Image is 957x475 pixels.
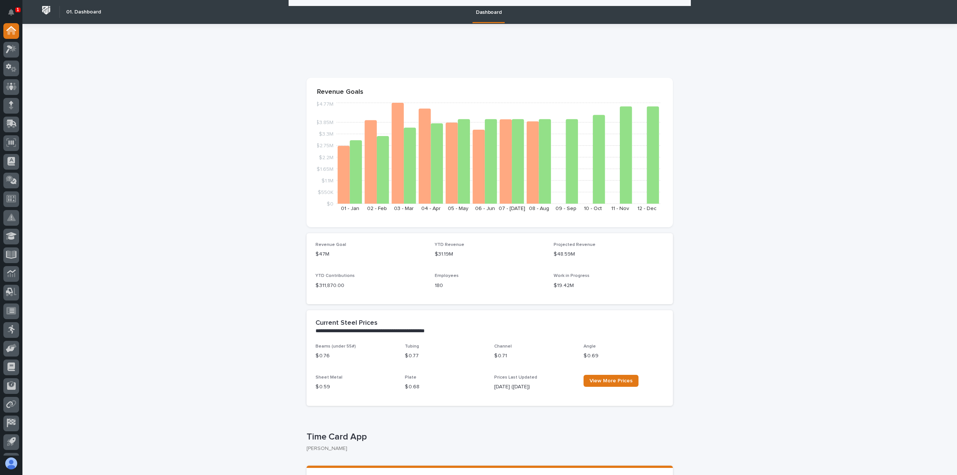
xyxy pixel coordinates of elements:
p: $ 311,870.00 [316,282,426,290]
p: Revenue Goals [317,88,662,96]
tspan: $0 [327,201,333,207]
p: $31.19M [435,250,545,258]
text: 08 - Aug [529,206,549,211]
p: [PERSON_NAME] [307,445,667,452]
text: 10 - Oct [584,206,602,211]
tspan: $1.65M [317,166,333,172]
span: YTD Revenue [435,243,464,247]
p: $ 0.69 [584,352,664,360]
text: 12 - Dec [637,206,656,211]
span: Tubing [405,344,419,349]
img: Workspace Logo [39,3,53,17]
text: 03 - Mar [394,206,414,211]
p: $48.59M [554,250,664,258]
span: YTD Contributions [316,274,355,278]
text: 11 - Nov [611,206,629,211]
span: Projected Revenue [554,243,596,247]
text: 05 - May [448,206,468,211]
text: 07 - [DATE] [499,206,525,211]
tspan: $2.2M [319,155,333,160]
text: 06 - Jun [475,206,495,211]
p: $ 0.77 [405,352,485,360]
span: Revenue Goal [316,243,346,247]
span: Plate [405,375,416,380]
span: Sheet Metal [316,375,342,380]
p: 180 [435,282,545,290]
tspan: $2.75M [316,143,333,148]
button: users-avatar [3,456,19,471]
span: Prices Last Updated [494,375,537,380]
tspan: $3.85M [316,120,333,125]
span: Angle [584,344,596,349]
span: Channel [494,344,512,349]
div: Notifications1 [9,9,19,21]
p: $ 0.68 [405,383,485,391]
tspan: $550K [318,189,333,195]
a: View More Prices [584,375,638,387]
span: Work in Progress [554,274,590,278]
p: Time Card App [307,432,670,442]
p: $ 0.76 [316,352,396,360]
p: [DATE] ([DATE]) [494,383,575,391]
text: 01 - Jan [341,206,359,211]
span: Beams (under 55#) [316,344,356,349]
h2: Current Steel Prices [316,319,378,327]
tspan: $3.3M [319,132,333,137]
span: View More Prices [590,378,633,383]
p: $47M [316,250,426,258]
p: 1 [16,7,19,12]
p: $ 0.59 [316,383,396,391]
button: Notifications [3,4,19,20]
text: 02 - Feb [367,206,387,211]
tspan: $1.1M [321,178,333,183]
h2: 01. Dashboard [66,9,101,15]
text: 04 - Apr [421,206,441,211]
span: Employees [435,274,459,278]
p: $ 0.71 [494,352,575,360]
text: 09 - Sep [556,206,576,211]
tspan: $4.77M [316,102,333,107]
p: $19.42M [554,282,664,290]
